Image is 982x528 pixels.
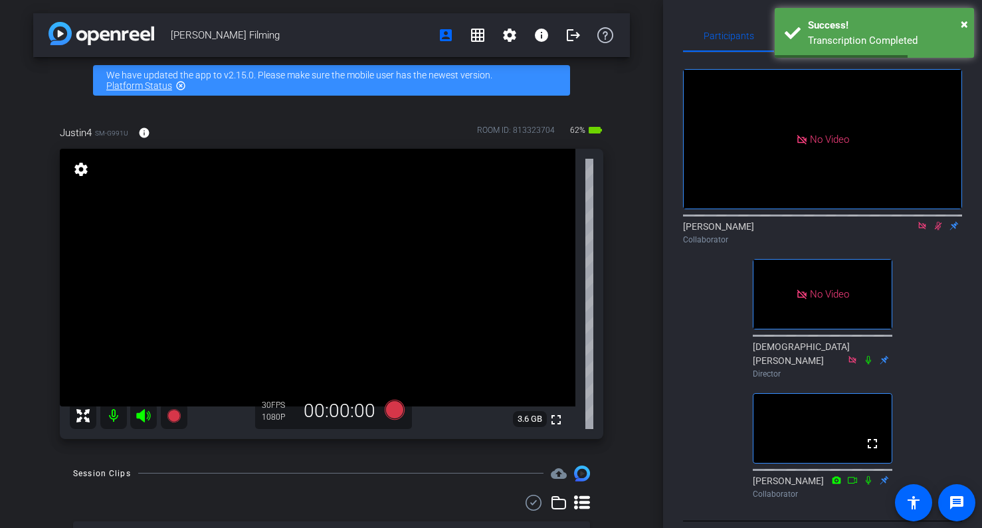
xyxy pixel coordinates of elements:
mat-icon: battery_std [587,122,603,138]
a: Platform Status [106,80,172,91]
div: 1080P [262,412,295,422]
span: 3.6 GB [513,411,547,427]
button: Close [961,14,968,34]
div: Success! [808,18,964,33]
div: [DEMOGRAPHIC_DATA][PERSON_NAME] [753,340,892,380]
span: 62% [568,120,587,141]
span: [PERSON_NAME] Filming [171,22,430,48]
mat-icon: settings [502,27,518,43]
mat-icon: highlight_off [175,80,186,91]
span: No Video [810,133,849,145]
mat-icon: info [534,27,549,43]
mat-icon: grid_on [470,27,486,43]
span: Destinations for your clips [551,466,567,482]
div: Collaborator [683,234,962,246]
span: No Video [810,288,849,300]
mat-icon: fullscreen [548,412,564,428]
mat-icon: info [138,127,150,139]
div: We have updated the app to v2.15.0. Please make sure the mobile user has the newest version. [93,65,570,96]
div: Transcription Completed [808,33,964,48]
span: FPS [271,400,285,410]
mat-icon: settings [72,161,90,177]
mat-icon: message [949,495,965,511]
img: Session clips [574,466,590,482]
mat-icon: logout [565,27,581,43]
div: Session Clips [73,467,131,480]
mat-icon: account_box [438,27,454,43]
div: Director [753,368,892,380]
img: app-logo [49,22,154,45]
div: 00:00:00 [295,400,384,422]
div: ROOM ID: 813323704 [477,124,555,143]
mat-icon: cloud_upload [551,466,567,482]
span: × [961,16,968,32]
div: Collaborator [753,488,892,500]
span: Participants [704,31,754,41]
div: [PERSON_NAME] [753,474,892,500]
span: Justin4 [60,126,92,140]
div: [PERSON_NAME] [683,220,962,246]
span: SM-G991U [95,128,128,138]
mat-icon: accessibility [906,495,922,511]
mat-icon: fullscreen [864,436,880,452]
div: 30 [262,400,295,410]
